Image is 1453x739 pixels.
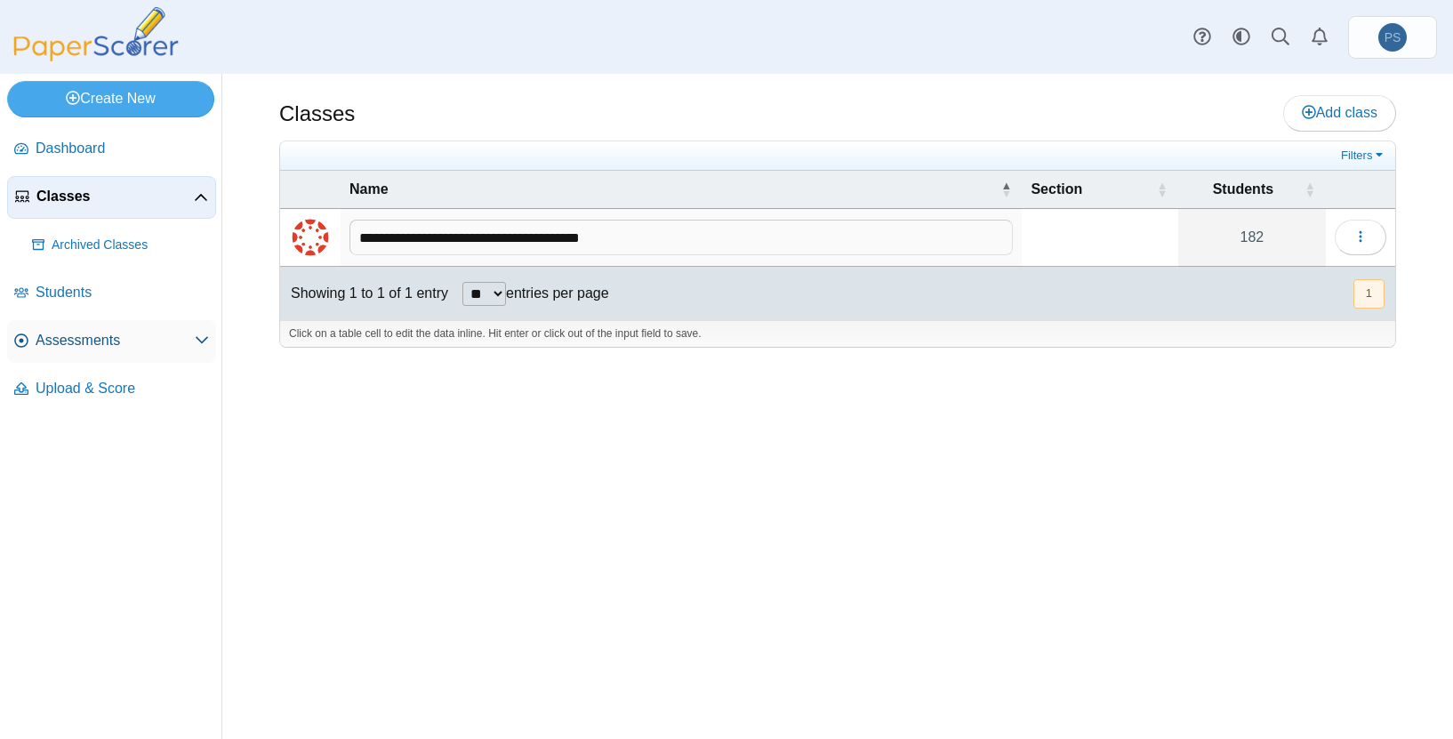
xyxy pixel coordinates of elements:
a: PaperScorer [7,49,185,64]
h1: Classes [279,99,355,129]
span: Classes [36,187,194,206]
span: Students : Activate to sort [1304,171,1315,208]
span: Section [1031,181,1082,197]
button: 1 [1353,279,1385,309]
span: Patrick Stephens [1378,23,1407,52]
span: Patrick Stephens [1385,31,1401,44]
span: Section : Activate to sort [1157,171,1168,208]
span: Name [349,181,389,197]
img: PaperScorer [7,7,185,61]
a: Upload & Score [7,368,216,411]
a: 182 [1178,209,1326,266]
span: Upload & Score [36,379,209,398]
a: Create New [7,81,214,116]
span: Students [36,283,209,302]
a: Patrick Stephens [1348,16,1437,59]
img: External class connected through Canvas [289,216,332,259]
a: Alerts [1300,18,1339,57]
span: Add class [1302,105,1377,120]
a: Classes [7,176,216,219]
span: Assessments [36,331,195,350]
a: Dashboard [7,128,216,171]
a: Filters [1337,147,1391,165]
a: Students [7,272,216,315]
span: Name : Activate to invert sorting [1000,171,1011,208]
a: Add class [1283,95,1396,131]
span: Archived Classes [52,237,209,254]
span: Dashboard [36,139,209,158]
div: Click on a table cell to edit the data inline. Hit enter or click out of the input field to save. [280,320,1395,347]
label: entries per page [506,285,609,301]
span: Students [1213,181,1273,197]
a: Archived Classes [25,224,216,267]
a: Assessments [7,320,216,363]
nav: pagination [1352,279,1385,309]
div: Showing 1 to 1 of 1 entry [280,267,448,320]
